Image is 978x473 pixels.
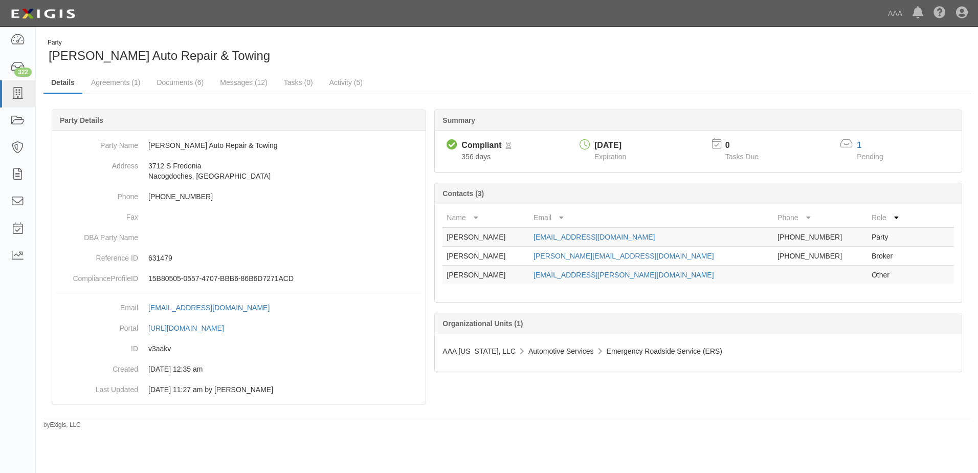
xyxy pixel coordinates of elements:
[594,153,626,161] span: Expiration
[442,319,523,328] b: Organizational Units (1)
[56,379,421,400] dd: 11/25/2024 11:27 am by Benjamin Tully
[506,142,512,149] i: Pending Review
[773,227,868,247] td: [PHONE_NUMBER]
[529,208,773,227] th: Email
[857,141,861,149] a: 1
[442,247,529,266] td: [PERSON_NAME]
[8,5,78,23] img: logo-5460c22ac91f19d4615b14bd174203de0afe785f0fc80cf4dbbc73dc1793850b.png
[43,38,499,64] div: Jinkins Auto Repair & Towing
[868,247,913,266] td: Broker
[534,271,714,279] a: [EMAIL_ADDRESS][PERSON_NAME][DOMAIN_NAME]
[442,208,529,227] th: Name
[56,318,138,333] dt: Portal
[442,266,529,285] td: [PERSON_NAME]
[534,233,655,241] a: [EMAIL_ADDRESS][DOMAIN_NAME]
[148,303,270,313] div: [EMAIL_ADDRESS][DOMAIN_NAME]
[56,359,138,374] dt: Created
[56,186,138,202] dt: Phone
[461,140,501,152] div: Compliant
[56,268,138,284] dt: ComplianceProfileID
[56,297,138,313] dt: Email
[883,3,907,24] a: AAA
[148,304,281,312] a: [EMAIL_ADDRESS][DOMAIN_NAME]
[56,156,138,171] dt: Address
[48,38,270,47] div: Party
[56,338,421,359] dd: v3aakv
[461,153,491,161] span: Since 10/15/2024
[725,153,759,161] span: Tasks Due
[528,347,594,355] span: Automotive Services
[857,153,883,161] span: Pending
[56,135,421,156] dd: [PERSON_NAME] Auto Repair & Towing
[442,347,516,355] span: AAA [US_STATE], LLC
[49,49,270,62] span: [PERSON_NAME] Auto Repair & Towing
[43,421,81,429] small: by
[442,227,529,247] td: [PERSON_NAME]
[148,253,421,263] p: 631479
[50,421,81,428] a: Exigis, LLC
[276,72,321,93] a: Tasks (0)
[56,338,138,354] dt: ID
[442,189,484,198] b: Contacts (3)
[60,116,103,124] b: Party Details
[868,208,913,227] th: Role
[56,207,138,222] dt: Fax
[56,359,421,379] dd: 03/10/2023 12:35 am
[212,72,275,93] a: Messages (12)
[56,379,138,395] dt: Last Updated
[56,248,138,263] dt: Reference ID
[56,227,138,243] dt: DBA Party Name
[933,7,946,19] i: Help Center - Complianz
[442,116,475,124] b: Summary
[83,72,148,93] a: Agreements (1)
[773,208,868,227] th: Phone
[725,140,771,152] p: 0
[594,140,626,152] div: [DATE]
[773,247,868,266] td: [PHONE_NUMBER]
[56,186,421,207] dd: [PHONE_NUMBER]
[534,252,714,260] a: [PERSON_NAME][EMAIL_ADDRESS][DOMAIN_NAME]
[43,72,82,94] a: Details
[148,324,235,332] a: [URL][DOMAIN_NAME]
[607,347,722,355] span: Emergency Roadside Service (ERS)
[322,72,370,93] a: Activity (5)
[868,266,913,285] td: Other
[868,227,913,247] td: Party
[447,140,457,150] i: Compliant
[14,68,32,77] div: 322
[56,156,421,186] dd: 3712 S Fredonia Nacogdoches, [GEOGRAPHIC_DATA]
[148,273,421,284] p: 15B80505-0557-4707-BBB6-86B6D7271ACD
[149,72,211,93] a: Documents (6)
[56,135,138,150] dt: Party Name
